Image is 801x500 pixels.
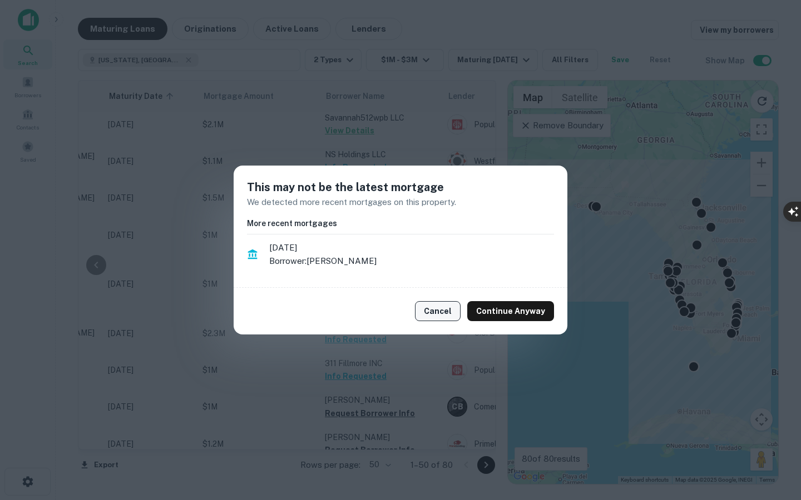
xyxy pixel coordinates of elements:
[247,217,554,229] h6: More recent mortgages
[247,196,554,209] p: We detected more recent mortgages on this property.
[269,254,554,268] p: Borrower: [PERSON_NAME]
[745,411,801,464] iframe: Chat Widget
[415,301,461,321] button: Cancel
[269,241,554,254] span: [DATE]
[467,301,554,321] button: Continue Anyway
[247,179,554,196] h5: This may not be the latest mortgage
